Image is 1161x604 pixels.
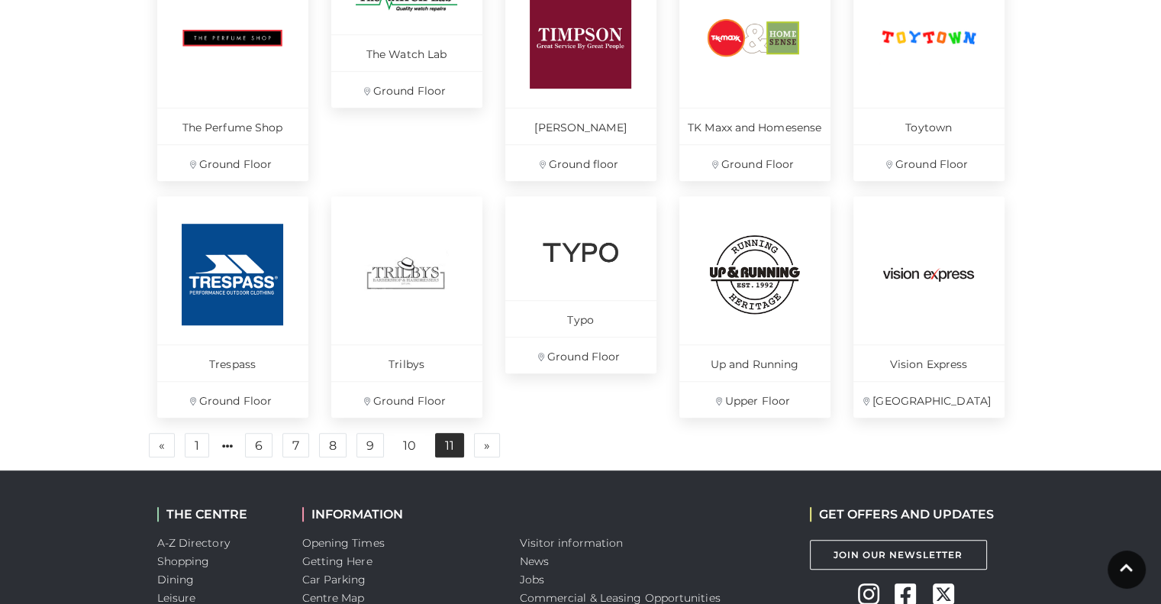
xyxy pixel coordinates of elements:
a: Visitor information [520,536,624,550]
p: Ground Floor [331,71,482,108]
p: Trespass [157,344,308,381]
p: The Watch Lab [331,34,482,71]
a: Dining [157,573,195,586]
a: Next [474,433,500,457]
a: Join Our Newsletter [810,540,987,570]
a: A-Z Directory [157,536,230,550]
p: Up and Running [679,344,830,381]
a: Trilbys Ground Floor [331,196,482,418]
a: 10 [394,434,425,458]
h2: THE CENTRE [157,507,279,522]
a: Trespass Ground Floor [157,196,308,418]
a: Vision Express [GEOGRAPHIC_DATA] [853,196,1005,418]
span: « [159,440,165,451]
p: Upper Floor [679,381,830,418]
a: 11 [435,433,464,457]
a: Opening Times [302,536,385,550]
p: Ground Floor [505,337,656,373]
p: [GEOGRAPHIC_DATA] [853,381,1005,418]
a: Car Parking [302,573,366,586]
a: 8 [319,433,347,457]
a: Up and Running Upper Floor [679,196,830,418]
p: Typo [505,300,656,337]
a: 7 [282,433,309,457]
p: [PERSON_NAME] [505,108,656,144]
h2: INFORMATION [302,507,497,522]
a: 9 [356,433,384,457]
p: Ground Floor [679,144,830,181]
p: Vision Express [853,344,1005,381]
p: Trilbys [331,344,482,381]
a: Shopping [157,554,210,568]
p: Ground Floor [157,381,308,418]
a: Typo Ground Floor [505,196,656,373]
a: Getting Here [302,554,372,568]
a: 6 [245,433,273,457]
p: Toytown [853,108,1005,144]
p: TK Maxx and Homesense [679,108,830,144]
p: Ground floor [505,144,656,181]
a: Previous [149,433,175,457]
p: Ground Floor [331,381,482,418]
a: News [520,554,549,568]
span: » [484,440,490,451]
p: Ground Floor [853,144,1005,181]
a: 1 [185,433,209,457]
h2: GET OFFERS AND UPDATES [810,507,994,522]
a: Jobs [520,573,544,586]
p: The Perfume Shop [157,108,308,144]
p: Ground Floor [157,144,308,181]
